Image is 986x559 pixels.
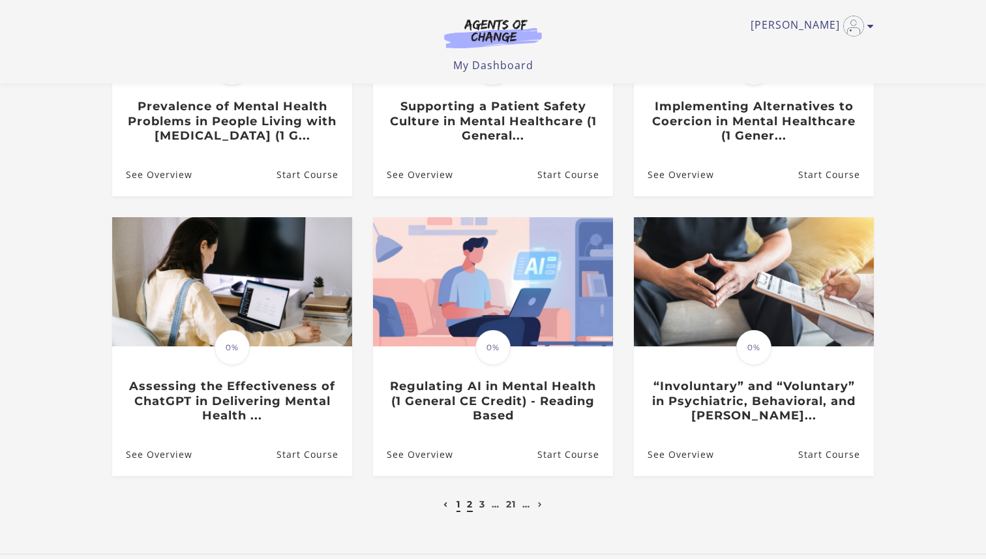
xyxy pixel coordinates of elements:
a: Next page [535,498,546,510]
a: Prevalence of Mental Health Problems in People Living with HIV (1 G...: Resume Course [276,154,352,196]
h3: Assessing the Effectiveness of ChatGPT in Delivering Mental Health ... [126,379,338,423]
a: “Involuntary” and “Voluntary” in Psychiatric, Behavioral, and Menta...: Resume Course [798,433,874,476]
a: Implementing Alternatives to Coercion in Mental Healthcare (1 Gener...: See Overview [634,154,714,196]
span: 0% [215,330,250,365]
h3: Supporting a Patient Safety Culture in Mental Healthcare (1 General... [387,99,599,144]
a: Implementing Alternatives to Coercion in Mental Healthcare (1 Gener...: Resume Course [798,154,874,196]
img: Agents of Change Logo [430,18,556,48]
a: Assessing the Effectiveness of ChatGPT in Delivering Mental Health ...: See Overview [112,433,192,476]
a: 2 [467,498,473,510]
a: 1 [456,498,460,510]
a: … [522,498,530,510]
a: Toggle menu [751,16,867,37]
a: Assessing the Effectiveness of ChatGPT in Delivering Mental Health ...: Resume Course [276,433,352,476]
span: 0% [736,330,771,365]
a: Prevalence of Mental Health Problems in People Living with HIV (1 G...: See Overview [112,154,192,196]
span: 0% [475,330,511,365]
a: “Involuntary” and “Voluntary” in Psychiatric, Behavioral, and Menta...: See Overview [634,433,714,476]
a: Regulating AI in Mental Health (1 General CE Credit) - Reading Based: See Overview [373,433,453,476]
h3: Prevalence of Mental Health Problems in People Living with [MEDICAL_DATA] (1 G... [126,99,338,144]
a: Regulating AI in Mental Health (1 General CE Credit) - Reading Based: Resume Course [537,433,613,476]
a: Supporting a Patient Safety Culture in Mental Healthcare (1 General...: Resume Course [537,154,613,196]
h3: Implementing Alternatives to Coercion in Mental Healthcare (1 Gener... [648,99,859,144]
h3: “Involuntary” and “Voluntary” in Psychiatric, Behavioral, and [PERSON_NAME]... [648,379,859,423]
a: Supporting a Patient Safety Culture in Mental Healthcare (1 General...: See Overview [373,154,453,196]
h3: Regulating AI in Mental Health (1 General CE Credit) - Reading Based [387,379,599,423]
a: My Dashboard [453,58,533,72]
a: … [492,498,500,510]
a: 3 [479,498,485,510]
a: 21 [506,498,516,510]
